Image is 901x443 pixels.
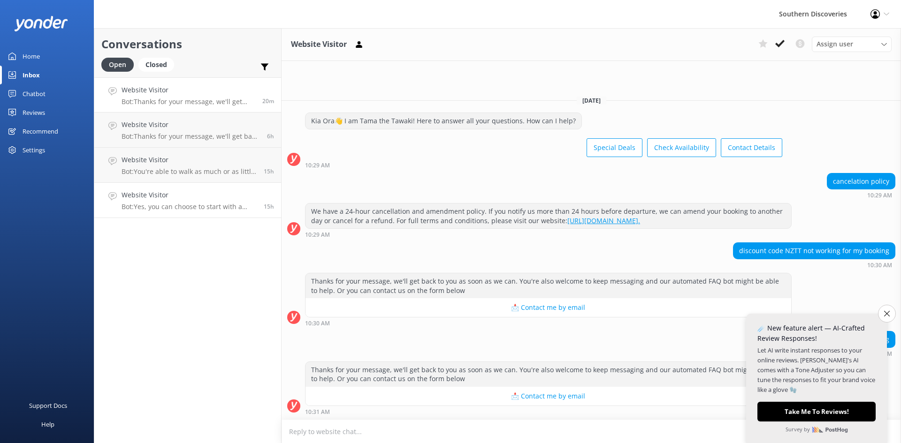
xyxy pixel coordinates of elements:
[264,203,274,210] span: Oct 12 2025 07:43pm (UTC +13:00) Pacific/Auckland
[305,273,791,298] div: Thanks for your message, we'll get back to you as soon as we can. You're also welcome to keep mes...
[122,98,255,106] p: Bot: Thanks for your message, we'll get back to you as soon as we can. You're also welcome to kee...
[14,16,68,31] img: yonder-white-logo.png
[94,77,281,113] a: Website VisitorBot:Thanks for your message, we'll get back to you as soon as we can. You're also ...
[721,138,782,157] button: Contact Details
[305,387,791,405] button: 📩 Contact me by email
[305,231,792,238] div: Oct 13 2025 10:29am (UTC +13:00) Pacific/Auckland
[305,408,792,415] div: Oct 13 2025 10:31am (UTC +13:00) Pacific/Auckland
[827,192,895,198] div: Oct 13 2025 10:29am (UTC +13:00) Pacific/Auckland
[138,58,174,72] div: Closed
[305,362,791,387] div: Thanks for your message, we'll get back to you as soon as we can. You're also welcome to keep mes...
[305,409,330,415] strong: 10:31 AM
[122,132,260,141] p: Bot: Thanks for your message, we'll get back to you as soon as we can. You're also welcome to kee...
[733,262,895,268] div: Oct 13 2025 10:30am (UTC +13:00) Pacific/Auckland
[305,203,791,228] div: We have a 24-hour cancellation and amendment policy. If you notify us more than 24 hours before d...
[305,162,782,168] div: Oct 13 2025 10:29am (UTC +13:00) Pacific/Auckland
[23,47,40,66] div: Home
[122,190,257,200] h4: Website Visitor
[867,263,892,268] strong: 10:30 AM
[122,120,260,130] h4: Website Visitor
[23,122,58,141] div: Recommend
[567,216,640,225] a: [URL][DOMAIN_NAME].
[733,243,895,259] div: discount code NZTT not working for my booking
[122,203,257,211] p: Bot: Yes, you can choose to start with a Milford Sound Nature Cruise and then proceed to the Milf...
[262,97,274,105] span: Oct 13 2025 10:31am (UTC +13:00) Pacific/Auckland
[23,141,45,159] div: Settings
[867,193,892,198] strong: 10:29 AM
[264,167,274,175] span: Oct 12 2025 07:45pm (UTC +13:00) Pacific/Auckland
[305,298,791,317] button: 📩 Contact me by email
[23,84,46,103] div: Chatbot
[812,37,892,52] div: Assign User
[291,38,347,51] h3: Website Visitor
[29,396,67,415] div: Support Docs
[587,138,642,157] button: Special Deals
[827,173,895,189] div: cancelation policy
[41,415,54,434] div: Help
[305,113,581,129] div: Kia Ora👋 I am Tama the Tawaki! Here to answer all your questions. How can I help?
[577,97,606,105] span: [DATE]
[101,59,138,69] a: Open
[305,321,330,326] strong: 10:30 AM
[94,183,281,218] a: Website VisitorBot:Yes, you can choose to start with a Milford Sound Nature Cruise and then proce...
[101,35,274,53] h2: Conversations
[305,320,792,326] div: Oct 13 2025 10:30am (UTC +13:00) Pacific/Auckland
[305,163,330,168] strong: 10:29 AM
[122,155,257,165] h4: Website Visitor
[23,103,45,122] div: Reviews
[267,132,274,140] span: Oct 13 2025 04:10am (UTC +13:00) Pacific/Auckland
[94,148,281,183] a: Website VisitorBot:You're able to walk as much or as little as you'd prefer as this isn't a loop ...
[101,58,134,72] div: Open
[94,113,281,148] a: Website VisitorBot:Thanks for your message, we'll get back to you as soon as we can. You're also ...
[647,138,716,157] button: Check Availability
[122,167,257,176] p: Bot: You're able to walk as much or as little as you'd prefer as this isn't a loop track.
[122,85,255,95] h4: Website Visitor
[305,232,330,238] strong: 10:29 AM
[817,39,853,49] span: Assign user
[23,66,40,84] div: Inbox
[138,59,179,69] a: Closed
